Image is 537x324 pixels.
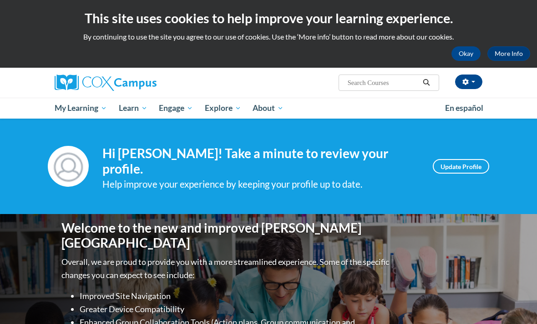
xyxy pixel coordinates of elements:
[102,177,419,192] div: Help improve your experience by keeping your profile up to date.
[55,75,188,91] a: Cox Campus
[253,103,284,114] span: About
[153,98,199,119] a: Engage
[7,9,530,27] h2: This site uses cookies to help improve your learning experience.
[61,255,391,282] p: Overall, we are proud to provide you with a more streamlined experience. Some of the specific cha...
[113,98,153,119] a: Learn
[119,103,147,114] span: Learn
[420,77,433,88] button: Search
[80,289,391,303] li: Improved Site Navigation
[199,98,247,119] a: Explore
[159,103,193,114] span: Engage
[487,46,530,61] a: More Info
[61,220,391,251] h1: Welcome to the new and improved [PERSON_NAME][GEOGRAPHIC_DATA]
[49,98,113,119] a: My Learning
[7,32,530,42] p: By continuing to use the site you agree to our use of cookies. Use the ‘More info’ button to read...
[80,303,391,316] li: Greater Device Compatibility
[451,46,481,61] button: Okay
[102,146,419,176] h4: Hi [PERSON_NAME]! Take a minute to review your profile.
[55,103,107,114] span: My Learning
[445,103,483,113] span: En español
[48,146,89,187] img: Profile Image
[501,288,530,317] iframe: Button to launch messaging window
[347,77,420,88] input: Search Courses
[455,75,482,89] button: Account Settings
[247,98,290,119] a: About
[55,75,157,91] img: Cox Campus
[48,98,489,119] div: Main menu
[433,159,489,174] a: Update Profile
[205,103,241,114] span: Explore
[439,99,489,118] a: En español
